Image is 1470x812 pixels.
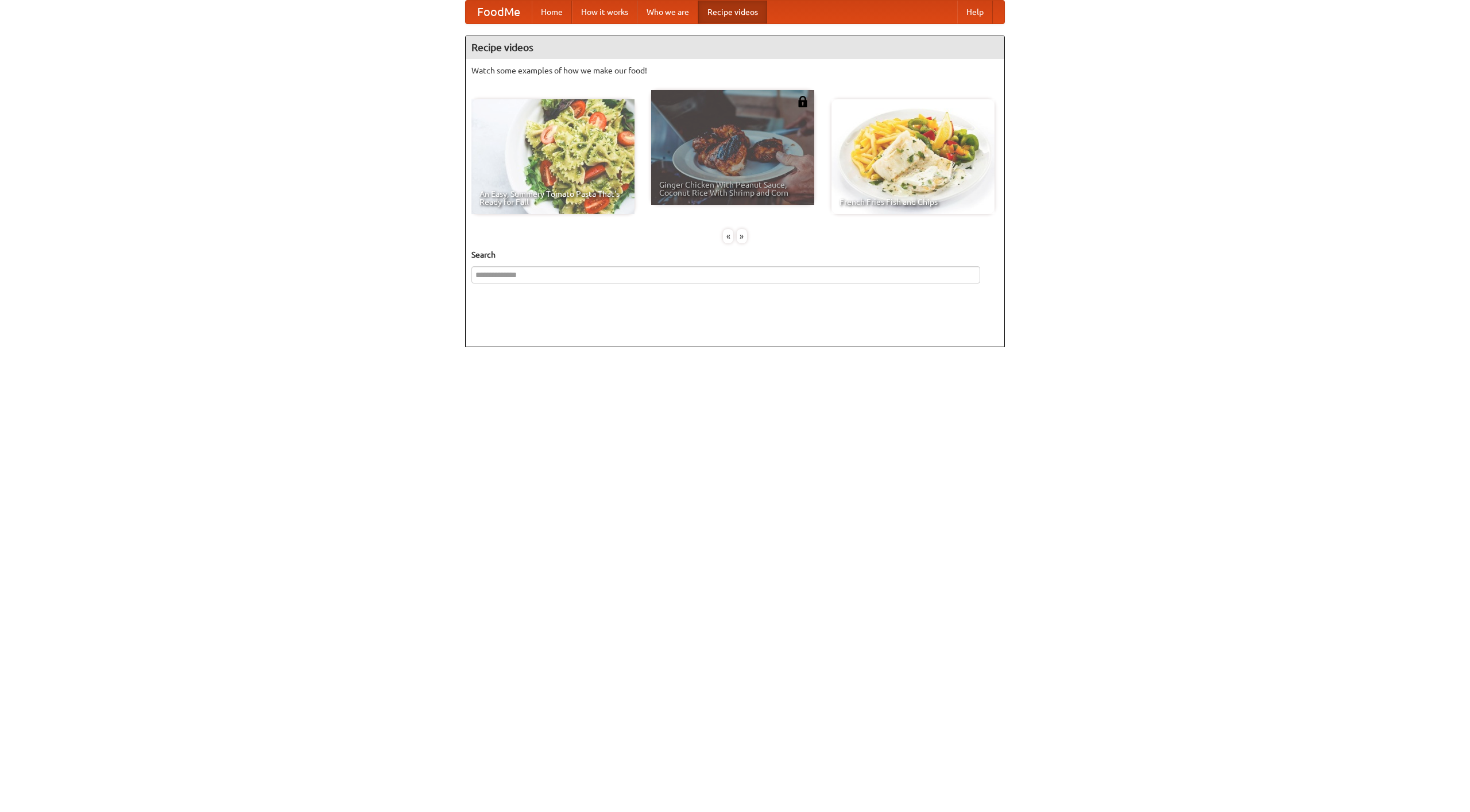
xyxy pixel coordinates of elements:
[737,229,747,243] div: »
[698,1,767,24] a: Recipe videos
[572,1,637,24] a: How it works
[723,229,733,243] div: «
[479,190,626,206] span: An Easy, Summery Tomato Pasta That's Ready for Fall
[466,36,1004,59] h4: Recipe videos
[797,96,808,107] img: 483408.png
[637,1,698,24] a: Who we are
[471,99,635,214] a: An Easy, Summery Tomato Pasta That's Ready for Fall
[471,249,999,261] h5: Search
[957,1,993,24] a: Help
[831,99,995,214] a: French Fries Fish and Chips
[840,198,987,206] span: French Fries Fish and Chips
[471,65,999,76] p: Watch some examples of how we make our food!
[532,1,572,24] a: Home
[466,1,532,24] a: FoodMe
